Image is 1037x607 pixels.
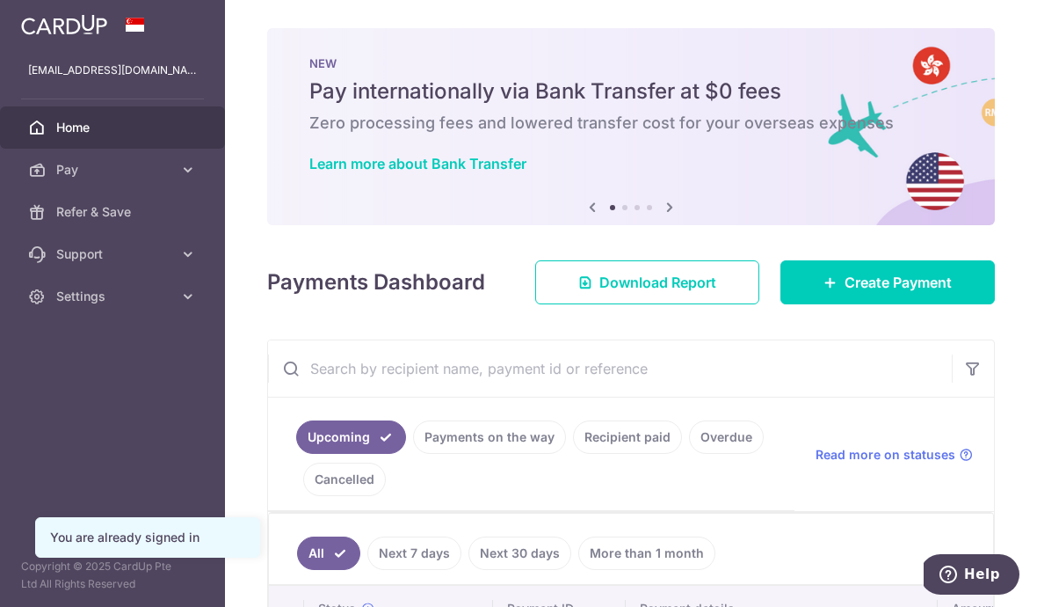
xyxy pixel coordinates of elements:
[367,537,461,570] a: Next 7 days
[56,119,172,136] span: Home
[468,537,571,570] a: Next 30 days
[780,260,995,304] a: Create Payment
[56,288,172,305] span: Settings
[21,14,107,35] img: CardUp
[267,28,995,225] img: Bank transfer banner
[28,62,197,79] p: [EMAIL_ADDRESS][DOMAIN_NAME]
[296,421,406,454] a: Upcoming
[303,463,386,496] a: Cancelled
[268,340,952,397] input: Search by recipient name, payment id or reference
[267,267,485,298] h4: Payments Dashboard
[816,446,955,464] span: Read more on statuses
[573,421,682,454] a: Recipient paid
[309,77,953,106] h5: Pay internationally via Bank Transfer at $0 fees
[535,260,759,304] a: Download Report
[816,446,973,464] a: Read more on statuses
[599,272,716,293] span: Download Report
[50,529,245,546] div: You are already signed in
[56,245,172,263] span: Support
[924,554,1019,598] iframe: Opens a widget where you can find more information
[56,161,172,179] span: Pay
[689,421,764,454] a: Overdue
[309,155,526,172] a: Learn more about Bank Transfer
[309,56,953,70] p: NEW
[56,203,172,221] span: Refer & Save
[845,272,952,293] span: Create Payment
[297,537,360,570] a: All
[309,113,953,134] h6: Zero processing fees and lowered transfer cost for your overseas expenses
[578,537,715,570] a: More than 1 month
[413,421,566,454] a: Payments on the way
